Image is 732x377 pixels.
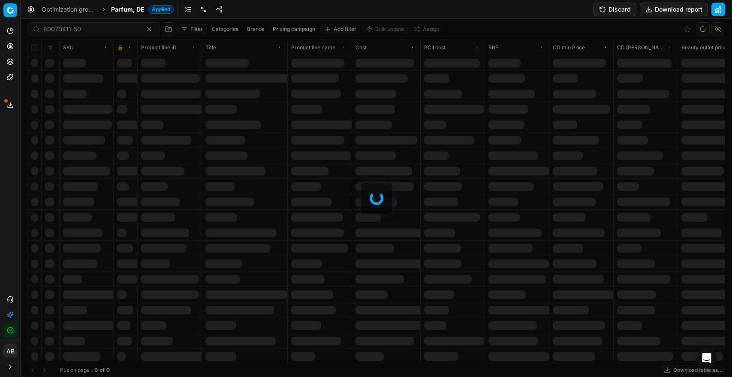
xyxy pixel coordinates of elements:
button: AB [3,344,17,358]
nav: breadcrumb [42,5,174,14]
div: Open Intercom Messenger [696,348,717,368]
span: Parfum, DEApplied [111,5,174,14]
span: Parfum, DE [111,5,145,14]
button: Download report [640,3,708,16]
a: Optimization groups [42,5,96,14]
button: Discard [593,3,636,16]
span: AB [4,345,17,358]
span: Applied [148,5,174,14]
